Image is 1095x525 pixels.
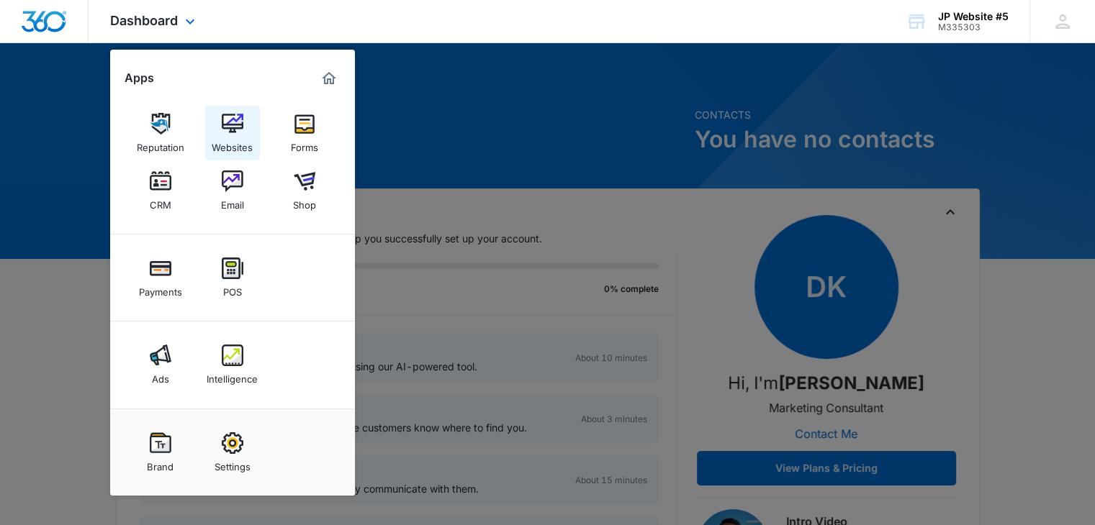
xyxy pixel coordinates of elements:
div: Intelligence [207,366,258,385]
a: Payments [133,250,188,305]
div: Brand [147,454,174,472]
h2: Apps [125,71,154,85]
div: Settings [215,454,251,472]
a: Brand [133,425,188,480]
a: Intelligence [205,337,260,392]
div: account id [938,22,1009,32]
a: Ads [133,337,188,392]
a: POS [205,250,260,305]
a: CRM [133,163,188,218]
a: Marketing 360® Dashboard [317,67,341,90]
div: account name [938,11,1009,22]
a: Shop [277,163,332,218]
div: Websites [212,134,253,153]
a: Reputation [133,106,188,160]
a: Settings [205,425,260,480]
div: CRM [150,192,171,211]
div: Reputation [137,134,184,153]
span: Dashboard [110,13,178,28]
div: Email [221,192,244,211]
a: Email [205,163,260,218]
a: Forms [277,106,332,160]
a: Websites [205,106,260,160]
div: Forms [291,134,318,153]
div: Payments [139,279,182,298]
div: Ads [152,366,169,385]
div: POS [223,279,242,298]
div: Shop [293,192,316,211]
